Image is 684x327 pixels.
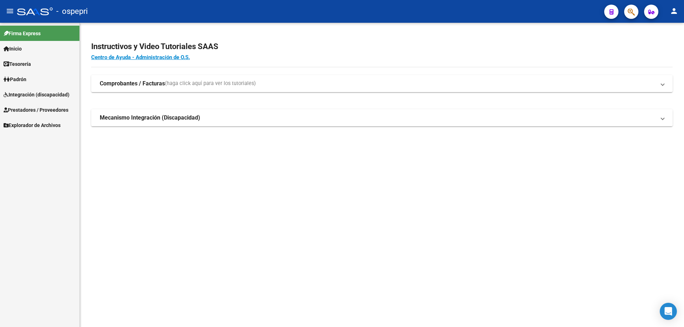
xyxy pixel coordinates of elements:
mat-icon: person [670,7,678,15]
span: - ospepri [56,4,88,19]
div: Open Intercom Messenger [660,303,677,320]
mat-icon: menu [6,7,14,15]
span: Prestadores / Proveedores [4,106,68,114]
mat-expansion-panel-header: Mecanismo Integración (Discapacidad) [91,109,673,126]
span: Inicio [4,45,22,53]
span: Padrón [4,75,26,83]
a: Centro de Ayuda - Administración de O.S. [91,54,190,60]
span: Firma Express [4,30,41,37]
strong: Comprobantes / Facturas [100,80,165,88]
mat-expansion-panel-header: Comprobantes / Facturas(haga click aquí para ver los tutoriales) [91,75,673,92]
strong: Mecanismo Integración (Discapacidad) [100,114,200,122]
h2: Instructivos y Video Tutoriales SAAS [91,40,673,53]
span: Integración (discapacidad) [4,91,69,99]
span: Tesorería [4,60,31,68]
span: (haga click aquí para ver los tutoriales) [165,80,256,88]
span: Explorador de Archivos [4,121,61,129]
